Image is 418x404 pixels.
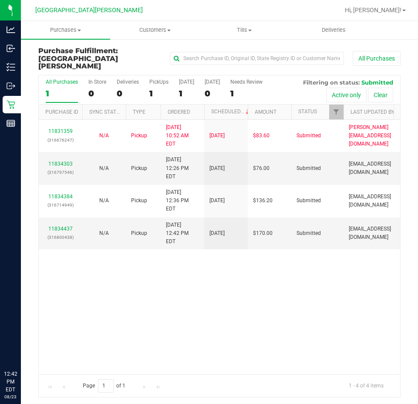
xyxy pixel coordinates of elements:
[99,132,109,140] button: N/A
[342,379,391,392] span: 1 - 4 of 4 items
[298,109,317,115] a: Status
[99,197,109,204] span: Not Applicable
[99,229,109,238] button: N/A
[46,88,78,98] div: 1
[289,21,378,39] a: Deliveries
[361,79,393,86] span: Submitted
[253,132,270,140] span: $83.60
[297,197,321,205] span: Submitted
[230,88,263,98] div: 1
[99,132,109,139] span: Not Applicable
[131,132,147,140] span: Pickup
[255,109,276,115] a: Amount
[7,100,15,109] inline-svg: Retail
[368,88,393,102] button: Clear
[179,79,194,85] div: [DATE]
[4,394,17,400] p: 08/23
[44,136,77,144] p: (316676247)
[168,109,190,115] a: Ordered
[209,164,225,173] span: [DATE]
[4,370,17,394] p: 12:42 PM EDT
[253,164,270,173] span: $76.00
[7,119,15,128] inline-svg: Reports
[149,79,169,85] div: PickUps
[7,81,15,90] inline-svg: Outbound
[209,229,225,238] span: [DATE]
[99,197,109,205] button: N/A
[166,188,199,214] span: [DATE] 12:36 PM EDT
[166,156,199,181] span: [DATE] 12:26 PM EDT
[44,168,77,177] p: (316797546)
[89,109,123,115] a: Sync Status
[351,109,394,115] a: Last Updated By
[303,79,360,86] span: Filtering on status:
[111,26,199,34] span: Customers
[44,233,77,241] p: (316800438)
[230,79,263,85] div: Needs Review
[48,226,73,232] a: 11834437
[98,379,114,393] input: 1
[310,26,357,34] span: Deliveries
[7,63,15,71] inline-svg: Inventory
[117,79,139,85] div: Deliveries
[7,44,15,53] inline-svg: Inbound
[131,229,147,238] span: Pickup
[48,194,73,200] a: 11834384
[45,109,78,115] a: Purchase ID
[9,334,35,360] iframe: Resource center
[46,79,78,85] div: All Purchases
[88,79,106,85] div: In Store
[48,128,73,134] a: 11831359
[7,25,15,34] inline-svg: Analytics
[131,164,147,173] span: Pickup
[35,7,143,14] span: [GEOGRAPHIC_DATA][PERSON_NAME]
[179,88,194,98] div: 1
[48,161,73,167] a: 11834303
[170,52,344,65] input: Search Purchase ID, Original ID, State Registry ID or Customer Name...
[75,379,133,393] span: Page of 1
[88,88,106,98] div: 0
[21,21,110,39] a: Purchases
[205,79,220,85] div: [DATE]
[297,164,321,173] span: Submitted
[326,88,367,102] button: Active only
[133,109,145,115] a: Type
[99,165,109,171] span: Not Applicable
[38,47,159,70] h3: Purchase Fulfillment:
[117,88,139,98] div: 0
[205,88,220,98] div: 0
[99,230,109,236] span: Not Applicable
[199,21,289,39] a: Tills
[38,54,118,71] span: [GEOGRAPHIC_DATA][PERSON_NAME]
[21,26,110,34] span: Purchases
[253,229,273,238] span: $170.00
[200,26,288,34] span: Tills
[110,21,199,39] a: Customers
[166,221,199,246] span: [DATE] 12:42 PM EDT
[297,229,321,238] span: Submitted
[149,88,169,98] div: 1
[211,109,251,115] a: Scheduled
[345,7,401,14] span: Hi, [PERSON_NAME]!
[353,51,401,66] button: All Purchases
[209,197,225,205] span: [DATE]
[297,132,321,140] span: Submitted
[99,164,109,173] button: N/A
[131,197,147,205] span: Pickup
[209,132,225,140] span: [DATE]
[166,123,199,149] span: [DATE] 10:52 AM EDT
[329,105,344,119] a: Filter
[44,201,77,209] p: (316714949)
[253,197,273,205] span: $136.20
